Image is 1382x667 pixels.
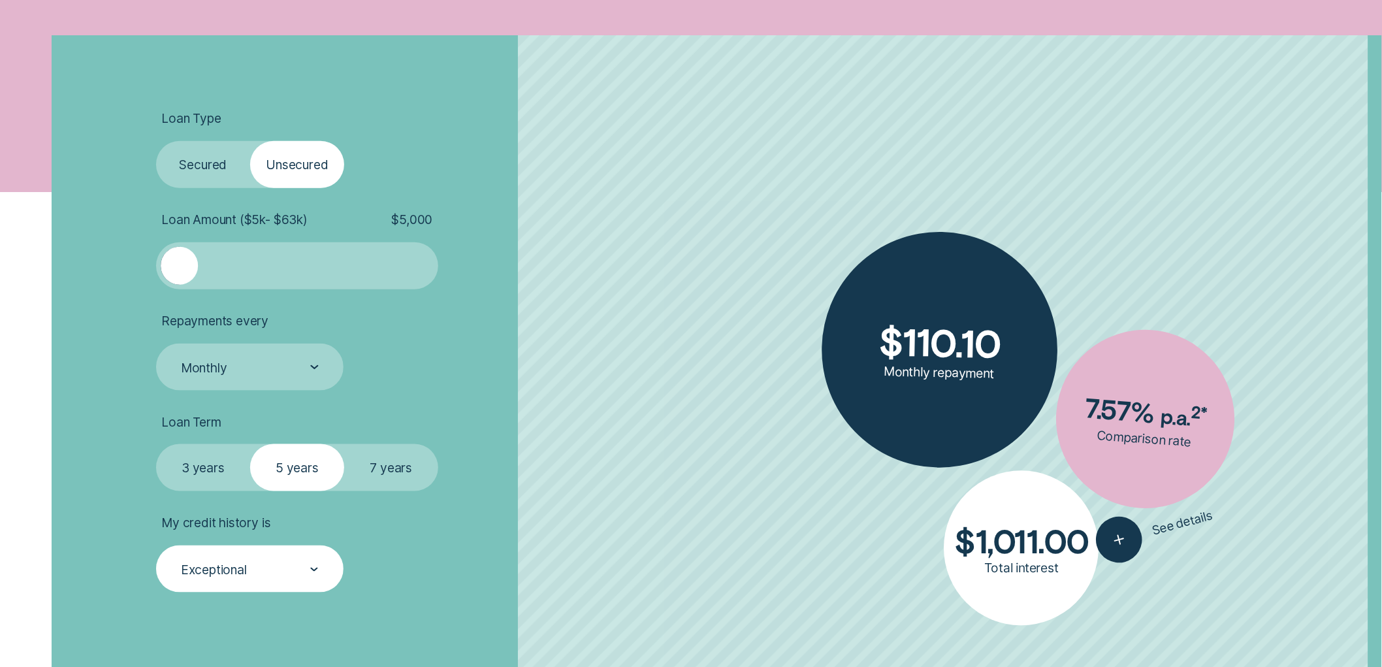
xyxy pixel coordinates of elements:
label: 5 years [250,444,344,491]
label: 3 years [156,444,250,491]
div: Monthly [181,360,227,376]
span: See details [1151,508,1214,538]
span: Loan Amount ( $5k - $63k ) [161,212,308,227]
span: Loan Term [161,414,221,430]
span: Loan Type [161,110,221,126]
span: Repayments every [161,313,268,329]
div: Exceptional [181,562,247,578]
button: See details [1091,493,1218,568]
span: My credit history is [161,515,270,530]
label: 7 years [344,444,438,491]
span: $ 5,000 [392,212,433,227]
label: Unsecured [250,141,344,188]
label: Secured [156,141,250,188]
